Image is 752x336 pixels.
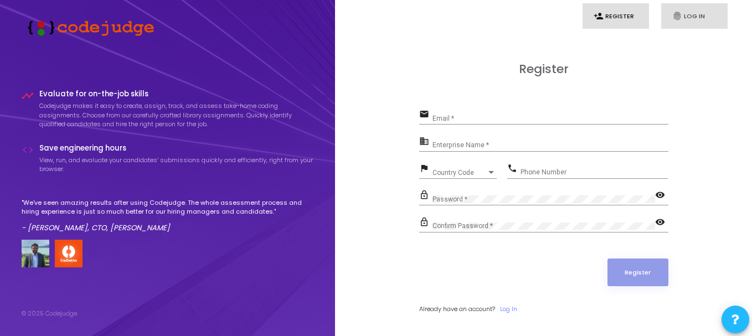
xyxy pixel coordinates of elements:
h3: Register [419,62,668,76]
i: fingerprint [672,11,682,21]
input: Phone Number [521,168,668,176]
i: timeline [22,90,34,102]
input: Enterprise Name [432,142,668,149]
i: code [22,144,34,156]
div: © 2025 Codejudge [22,309,77,318]
p: "We've seen amazing results after using Codejudge. The whole assessment process and hiring experi... [22,198,314,216]
a: Log In [500,304,517,314]
p: View, run, and evaluate your candidates’ submissions quickly and efficiently, right from your bro... [39,156,314,174]
span: Already have an account? [419,304,495,313]
h4: Save engineering hours [39,144,314,153]
a: fingerprintLog In [661,3,728,29]
mat-icon: visibility [655,189,668,203]
mat-icon: lock_outline [419,189,432,203]
span: Country Code [432,169,487,176]
mat-icon: phone [507,163,521,176]
mat-icon: business [419,136,432,149]
button: Register [607,259,668,286]
em: - [PERSON_NAME], CTO, [PERSON_NAME] [22,223,170,233]
img: company-logo [55,240,83,267]
h4: Evaluate for on-the-job skills [39,90,314,99]
a: person_addRegister [583,3,649,29]
img: user image [22,240,49,267]
mat-icon: lock_outline [419,216,432,230]
i: person_add [594,11,604,21]
mat-icon: visibility [655,216,668,230]
mat-icon: email [419,108,432,122]
input: Email [432,115,668,122]
p: Codejudge makes it easy to create, assign, track, and assess take-home coding assignments. Choose... [39,101,314,129]
mat-icon: flag [419,163,432,176]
